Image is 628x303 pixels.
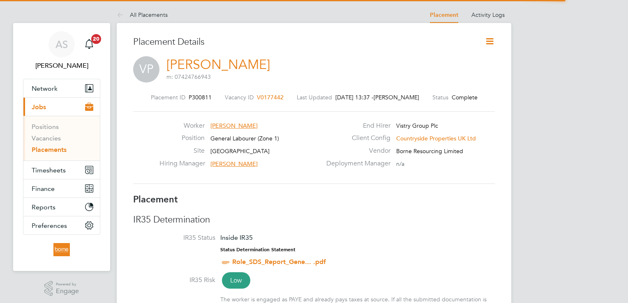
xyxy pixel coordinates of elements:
a: Vacancies [32,134,61,142]
a: Placement [430,11,458,18]
span: Inside IR35 [220,234,253,241]
a: 20 [81,31,97,57]
label: Worker [159,122,205,130]
label: Position [159,134,205,142]
button: Timesheets [23,161,100,179]
span: V0177442 [257,94,284,101]
span: [PERSON_NAME] [210,160,258,168]
span: [PERSON_NAME] [374,94,419,101]
a: Positions [32,123,59,131]
span: Low [222,272,250,289]
label: End Hirer [321,122,390,130]
a: All Placements [117,11,168,18]
span: Powered by [56,281,79,288]
label: Client Config [321,134,390,142]
a: Role_SDS_Report_Gene... .pdf [232,258,326,266]
span: Timesheets [32,166,66,174]
a: Placements [32,146,67,154]
span: m: 07424766943 [166,73,211,80]
b: Placement [133,194,178,205]
span: [PERSON_NAME] [210,122,258,129]
span: 20 [91,34,101,44]
a: Go to home page [23,243,100,256]
span: Borne Resourcing Limited [396,147,463,155]
span: Preferences [32,222,67,230]
button: Reports [23,198,100,216]
h3: Placement Details [133,36,472,48]
span: [DATE] 13:37 - [335,94,374,101]
span: Countryside Properties UK Ltd [396,135,476,142]
label: Deployment Manager [321,159,390,168]
label: Placement ID [151,94,185,101]
a: AS[PERSON_NAME] [23,31,100,71]
label: Hiring Manager [159,159,205,168]
button: Finance [23,179,100,197]
label: IR35 Risk [133,276,215,285]
button: Jobs [23,98,100,116]
strong: Status Determination Statement [220,247,296,252]
label: Site [159,147,205,155]
span: Reports [32,203,55,211]
a: Activity Logs [471,11,505,18]
label: Status [432,94,448,101]
div: Jobs [23,116,100,161]
nav: Main navigation [13,23,110,271]
span: AS [55,39,68,50]
a: Powered byEngage [44,281,79,296]
span: Jobs [32,103,46,111]
label: Vendor [321,147,390,155]
span: Finance [32,185,55,193]
button: Preferences [23,216,100,234]
label: IR35 Status [133,234,215,242]
span: Complete [452,94,478,101]
h3: IR35 Determination [133,214,495,226]
span: Network [32,85,58,92]
a: [PERSON_NAME] [166,57,270,73]
span: General Labourer (Zone 1) [210,135,279,142]
img: borneltd-logo-retina.png [53,243,69,256]
label: Last Updated [297,94,332,101]
span: Vistry Group Plc [396,122,438,129]
span: P300811 [189,94,212,101]
span: Andrew Stevensen [23,61,100,71]
span: Engage [56,288,79,295]
span: n/a [396,160,404,168]
label: Vacancy ID [225,94,254,101]
span: [GEOGRAPHIC_DATA] [210,147,270,155]
button: Network [23,79,100,97]
span: VP [133,56,159,83]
